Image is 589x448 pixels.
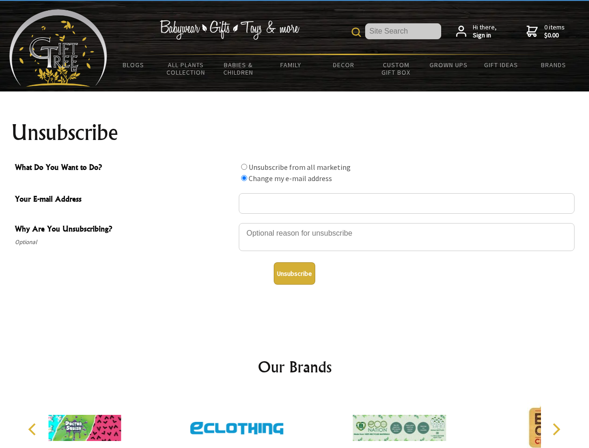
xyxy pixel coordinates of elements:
a: Babies & Children [212,55,265,82]
a: Decor [317,55,370,75]
button: Unsubscribe [274,262,315,285]
a: All Plants Collection [160,55,213,82]
label: Change my e-mail address [249,174,332,183]
a: 0 items$0.00 [527,23,565,40]
a: BLOGS [107,55,160,75]
span: 0 items [544,23,565,40]
a: Hi there,Sign in [456,23,497,40]
a: Brands [527,55,580,75]
textarea: Why Are You Unsubscribing? [239,223,575,251]
img: Babyware - Gifts - Toys and more... [9,9,107,87]
span: Your E-mail Address [15,193,234,207]
input: What Do You Want to Do? [241,164,247,170]
a: Family [265,55,318,75]
span: What Do You Want to Do? [15,161,234,175]
span: Why Are You Unsubscribing? [15,223,234,237]
a: Grown Ups [422,55,475,75]
a: Gift Ideas [475,55,527,75]
input: Site Search [365,23,441,39]
h1: Unsubscribe [11,121,578,144]
strong: $0.00 [544,31,565,40]
label: Unsubscribe from all marketing [249,162,351,172]
button: Previous [23,419,44,440]
img: Babywear - Gifts - Toys & more [159,20,299,40]
button: Next [546,419,566,440]
span: Optional [15,237,234,248]
input: What Do You Want to Do? [241,175,247,181]
strong: Sign in [473,31,497,40]
h2: Our Brands [19,356,571,378]
span: Hi there, [473,23,497,40]
img: product search [352,28,361,37]
input: Your E-mail Address [239,193,575,214]
a: Custom Gift Box [370,55,423,82]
